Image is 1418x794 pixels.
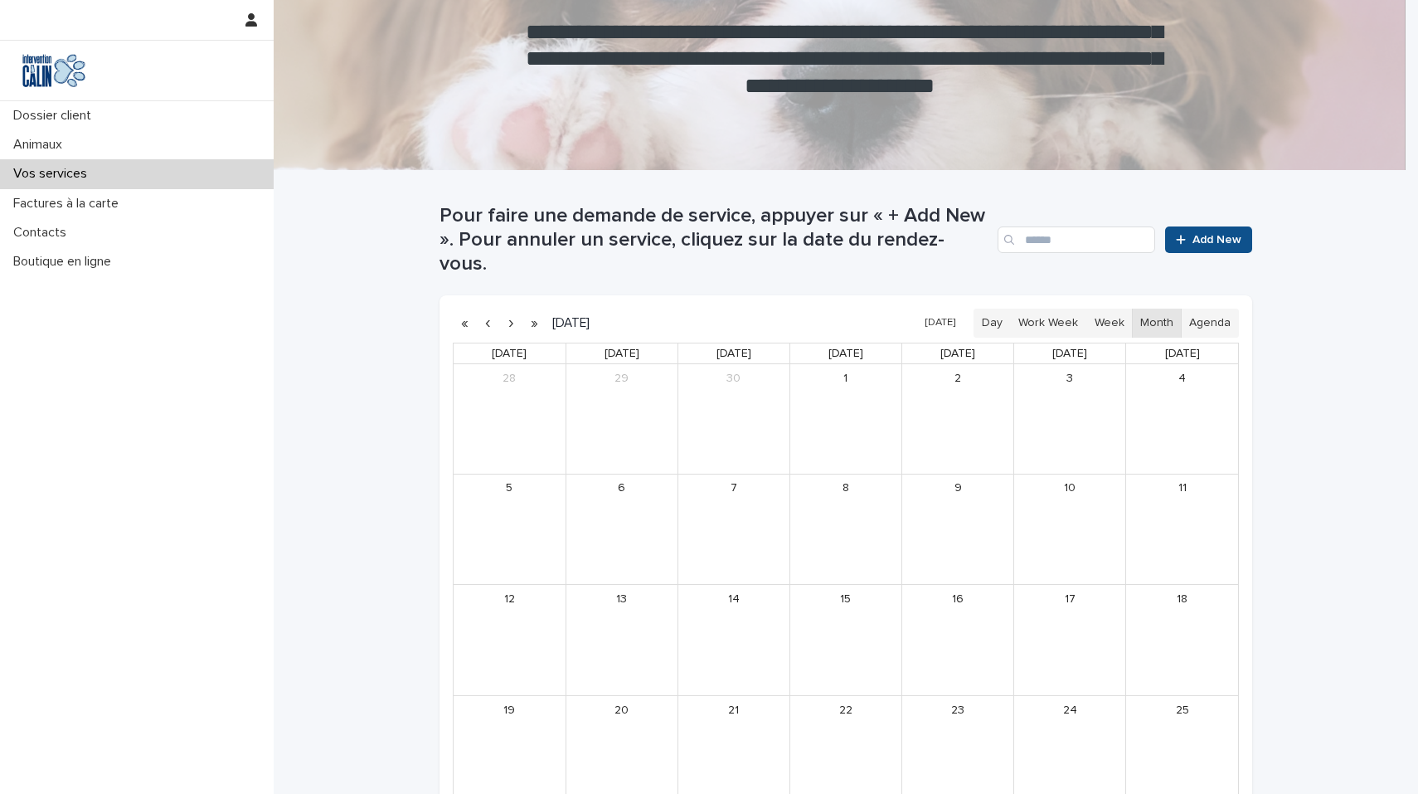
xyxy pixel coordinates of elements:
button: Month [1132,309,1182,337]
button: Previous month [476,309,499,336]
a: July 9, 2026 [945,475,971,502]
a: July 5, 2026 [496,475,522,502]
a: July 1, 2026 [833,365,859,392]
a: July 15, 2026 [833,586,859,612]
td: July 15, 2026 [789,585,901,696]
td: July 5, 2026 [454,474,566,585]
td: July 6, 2026 [566,474,677,585]
p: Contacts [7,225,80,241]
td: June 29, 2026 [566,364,677,474]
span: Add New [1192,234,1241,246]
a: July 19, 2026 [496,697,522,723]
a: July 13, 2026 [609,586,635,612]
td: July 7, 2026 [677,474,789,585]
button: Next year [522,309,546,336]
p: Dossier client [7,108,104,124]
a: Monday [601,343,643,364]
a: Wednesday [825,343,867,364]
p: Vos services [7,166,100,182]
a: July 2, 2026 [945,365,971,392]
td: July 18, 2026 [1126,585,1238,696]
button: Work Week [1010,309,1086,337]
a: Tuesday [713,343,755,364]
td: July 17, 2026 [1014,585,1126,696]
a: July 3, 2026 [1056,365,1083,392]
p: Boutique en ligne [7,254,124,270]
td: June 28, 2026 [454,364,566,474]
a: June 29, 2026 [609,365,635,392]
a: July 22, 2026 [833,697,859,723]
a: July 20, 2026 [609,697,635,723]
a: Saturday [1162,343,1203,364]
a: June 28, 2026 [496,365,522,392]
a: Add New [1165,227,1252,253]
td: July 12, 2026 [454,585,566,696]
button: Next month [499,309,522,336]
a: July 6, 2026 [609,475,635,502]
button: Agenda [1181,309,1239,337]
a: July 8, 2026 [833,475,859,502]
a: July 17, 2026 [1056,586,1083,612]
button: Week [1085,309,1132,337]
a: July 11, 2026 [1169,475,1196,502]
a: July 25, 2026 [1169,697,1196,723]
a: June 30, 2026 [721,365,747,392]
td: July 2, 2026 [902,364,1014,474]
a: July 4, 2026 [1169,365,1196,392]
td: June 30, 2026 [677,364,789,474]
td: July 4, 2026 [1126,364,1238,474]
td: July 11, 2026 [1126,474,1238,585]
a: July 10, 2026 [1056,475,1083,502]
td: July 1, 2026 [789,364,901,474]
td: July 3, 2026 [1014,364,1126,474]
h2: [DATE] [546,317,590,329]
td: July 14, 2026 [677,585,789,696]
img: Y0SYDZVsQvbSeSFpbQoq [13,54,95,87]
td: July 13, 2026 [566,585,677,696]
a: July 18, 2026 [1169,586,1196,612]
a: July 14, 2026 [721,586,747,612]
td: July 16, 2026 [902,585,1014,696]
a: July 7, 2026 [721,475,747,502]
h1: Pour faire une demande de service, appuyer sur « + Add New ». Pour annuler un service, cliquez su... [439,204,991,275]
a: Thursday [937,343,979,364]
a: July 23, 2026 [945,697,971,723]
a: Sunday [488,343,530,364]
td: July 8, 2026 [789,474,901,585]
a: July 12, 2026 [496,586,522,612]
a: Friday [1049,343,1090,364]
a: July 21, 2026 [721,697,747,723]
td: July 9, 2026 [902,474,1014,585]
td: July 10, 2026 [1014,474,1126,585]
a: July 24, 2026 [1056,697,1083,723]
a: July 16, 2026 [945,586,971,612]
p: Animaux [7,137,75,153]
input: Search [998,227,1155,253]
p: Factures à la carte [7,196,132,212]
button: Day [974,309,1011,337]
button: [DATE] [917,311,964,335]
button: Previous year [453,309,476,336]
